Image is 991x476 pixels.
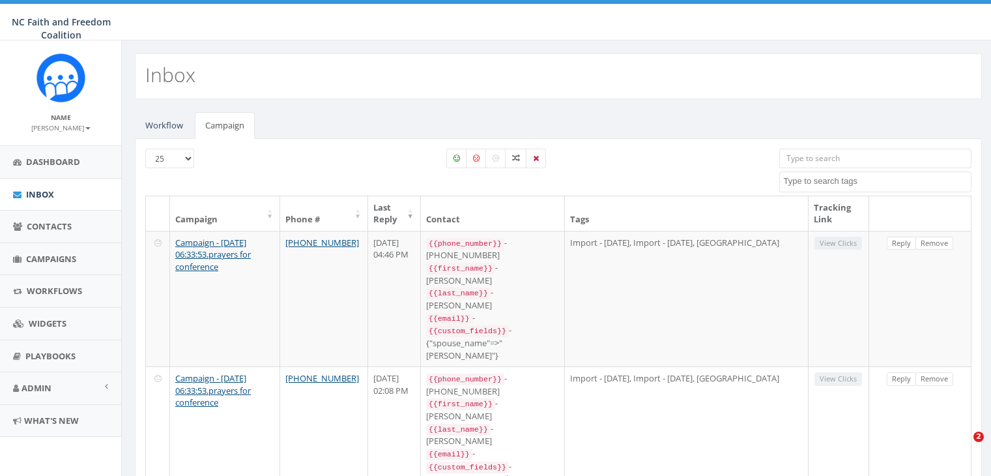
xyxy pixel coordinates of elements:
span: Widgets [29,318,66,329]
a: Campaign - [DATE] 06:33:53.prayers for conference [175,372,251,408]
code: {{first_name}} [426,398,495,410]
a: [PHONE_NUMBER] [285,237,359,248]
span: Contacts [27,220,72,232]
span: What's New [24,415,79,426]
a: Reply [887,237,916,250]
div: - [PERSON_NAME] [426,286,559,311]
th: Campaign: activate to sort column ascending [170,196,280,231]
textarea: Search [783,175,971,187]
code: {{custom_fields}} [426,325,509,337]
label: Neutral [485,149,506,168]
a: Remove [915,237,953,250]
span: Dashboard [26,156,80,168]
a: Reply [887,372,916,386]
code: {{last_name}} [426,288,491,299]
code: {{last_name}} [426,424,491,436]
span: NC Faith and Freedom Coalition [12,16,111,41]
span: Inbox [26,188,54,200]
h2: Inbox [145,64,195,85]
th: Phone #: activate to sort column ascending [280,196,368,231]
div: - [PERSON_NAME] [426,423,559,447]
td: Import - [DATE], Import - [DATE], [GEOGRAPHIC_DATA] [565,231,809,366]
th: Tracking Link [809,196,869,231]
input: Type to search [779,149,971,168]
small: Name [51,113,71,122]
div: - [426,312,559,325]
a: Remove [915,372,953,386]
label: Positive [446,149,467,168]
span: Playbooks [25,350,76,362]
th: Contact [421,196,565,231]
span: Campaigns [26,253,76,265]
a: Workflow [135,112,194,139]
label: Mixed [505,149,527,168]
code: {{phone_number}} [426,374,504,385]
span: Admin [22,382,51,394]
div: - [PHONE_NUMBER] [426,372,559,397]
div: - [426,447,559,460]
code: {{email}} [426,313,472,325]
div: - [PHONE_NUMBER] [426,237,559,261]
code: {{email}} [426,449,472,460]
div: - [PERSON_NAME] [426,397,559,422]
th: Last Reply: activate to sort column ascending [368,196,420,231]
label: Negative [466,149,487,168]
div: - [PERSON_NAME] [426,261,559,286]
code: {{custom_fields}} [426,462,509,473]
iframe: Intercom live chat [947,432,978,463]
a: Campaign [195,112,255,139]
a: [PERSON_NAME] [31,121,91,133]
a: [PHONE_NUMBER] [285,372,359,384]
a: Campaign - [DATE] 06:33:53.prayers for conference [175,237,251,273]
code: {{phone_number}} [426,238,504,250]
img: Rally_Corp_Icon.png [36,53,85,102]
small: [PERSON_NAME] [31,123,91,132]
code: {{first_name}} [426,263,495,275]
span: 2 [973,432,984,442]
span: Workflows [27,285,82,297]
th: Tags [565,196,809,231]
label: Removed [526,149,546,168]
div: - {"spouse_name"=>"[PERSON_NAME]"} [426,324,559,361]
td: [DATE] 04:46 PM [368,231,420,366]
